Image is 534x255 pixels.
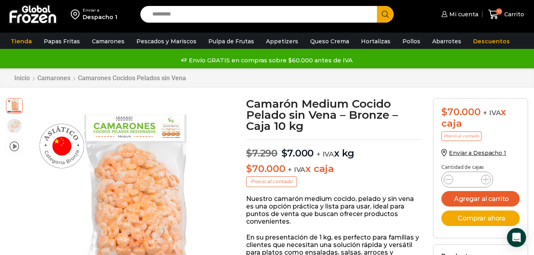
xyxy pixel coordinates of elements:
[83,8,117,13] div: Enviar a
[486,5,526,24] a: 10 Carrito
[204,34,258,49] a: Pulpa de Frutas
[441,106,447,118] span: $
[246,163,421,175] p: x caja
[40,34,84,49] a: Papas Fritas
[282,147,314,159] bdi: 7.000
[246,147,252,159] span: $
[441,106,520,129] div: x caja
[246,195,421,226] p: Nuestro camarón medium cocido, pelado y sin vena es una opción práctica y lista para usar, ideal ...
[282,147,287,159] span: $
[447,10,478,18] span: Mi cuenta
[288,166,305,174] span: + IVA
[246,147,278,159] bdi: 7.290
[441,211,520,226] button: Comprar ahora
[496,8,502,15] span: 10
[6,118,22,134] span: camaron medium bronze
[441,106,480,118] bdi: 70.000
[441,164,520,170] p: Cantidad de cajas
[78,74,186,82] a: Camarones Cocidos Pelados sin Vena
[246,139,421,159] p: x kg
[306,34,353,49] a: Queso Crema
[441,191,520,207] button: Agregar al carrito
[483,109,501,117] span: + IVA
[460,174,475,185] input: Product quantity
[262,34,302,49] a: Appetizers
[246,163,285,174] bdi: 70.000
[14,74,186,82] nav: Breadcrumb
[7,34,36,49] a: Tienda
[317,150,334,158] span: + IVA
[37,74,71,82] a: Camarones
[246,163,252,174] span: $
[132,34,200,49] a: Pescados y Mariscos
[357,34,394,49] a: Hortalizas
[441,131,482,141] p: Precio al contado
[502,10,524,18] span: Carrito
[439,6,478,22] a: Mi cuenta
[377,6,394,23] button: Search button
[441,149,506,156] a: Enviar a Despacho 1
[14,74,30,82] a: Inicio
[449,149,506,156] span: Enviar a Despacho 1
[6,97,22,113] span: Camarón Medium Cocido Pelado sin Vena
[428,34,465,49] a: Abarrotes
[469,34,514,49] a: Descuentos
[246,176,297,187] p: Precio al contado
[83,13,117,21] div: Despacho 1
[398,34,424,49] a: Pollos
[88,34,128,49] a: Camarones
[246,98,421,131] h1: Camarón Medium Cocido Pelado sin Vena – Bronze – Caja 10 kg
[507,228,526,247] div: Open Intercom Messenger
[71,8,83,21] img: address-field-icon.svg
